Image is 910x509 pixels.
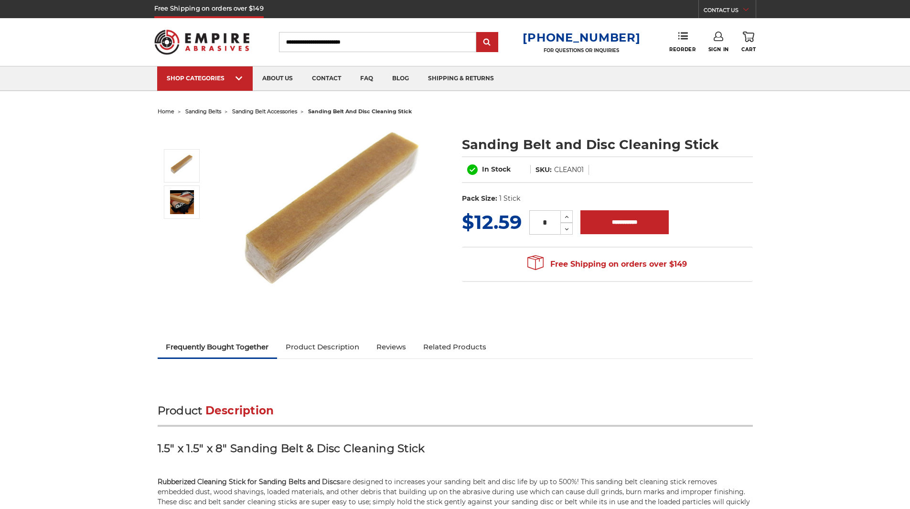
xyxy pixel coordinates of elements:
[351,66,383,91] a: faq
[418,66,503,91] a: shipping & returns
[482,165,511,173] span: In Stock
[462,135,753,154] h1: Sanding Belt and Disc Cleaning Stick
[170,190,194,214] img: Sanding Belt and Disc Cleaning Stick
[669,46,696,53] span: Reorder
[415,336,495,357] a: Related Products
[741,46,756,53] span: Cart
[158,404,203,417] span: Product
[205,404,274,417] span: Description
[302,66,351,91] a: contact
[170,154,194,178] img: Sanding Belt and Disc Cleaning Stick
[308,108,412,115] span: sanding belt and disc cleaning stick
[704,5,756,18] a: CONTACT US
[167,75,243,82] div: SHOP CATEGORIES
[523,31,640,44] a: [PHONE_NUMBER]
[277,336,368,357] a: Product Description
[741,32,756,53] a: Cart
[535,165,552,175] dt: SKU:
[158,477,340,486] strong: Rubberized Cleaning Stick for Sanding Belts and Discs
[185,108,221,115] a: sanding belts
[499,194,520,204] dd: 1 Stick
[478,33,497,52] input: Submit
[383,66,418,91] a: blog
[239,125,430,316] img: Sanding Belt and Disc Cleaning Stick
[158,336,278,357] a: Frequently Bought Together
[232,108,297,115] a: sanding belt accessories
[462,210,522,234] span: $12.59
[527,255,687,274] span: Free Shipping on orders over $149
[158,442,425,455] strong: 1.5" x 1.5" x 8" Sanding Belt & Disc Cleaning Stick
[154,23,250,61] img: Empire Abrasives
[669,32,696,52] a: Reorder
[523,47,640,54] p: FOR QUESTIONS OR INQUIRIES
[253,66,302,91] a: about us
[158,108,174,115] a: home
[368,336,415,357] a: Reviews
[554,165,584,175] dd: CLEAN01
[462,194,497,204] dt: Pack Size:
[708,46,729,53] span: Sign In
